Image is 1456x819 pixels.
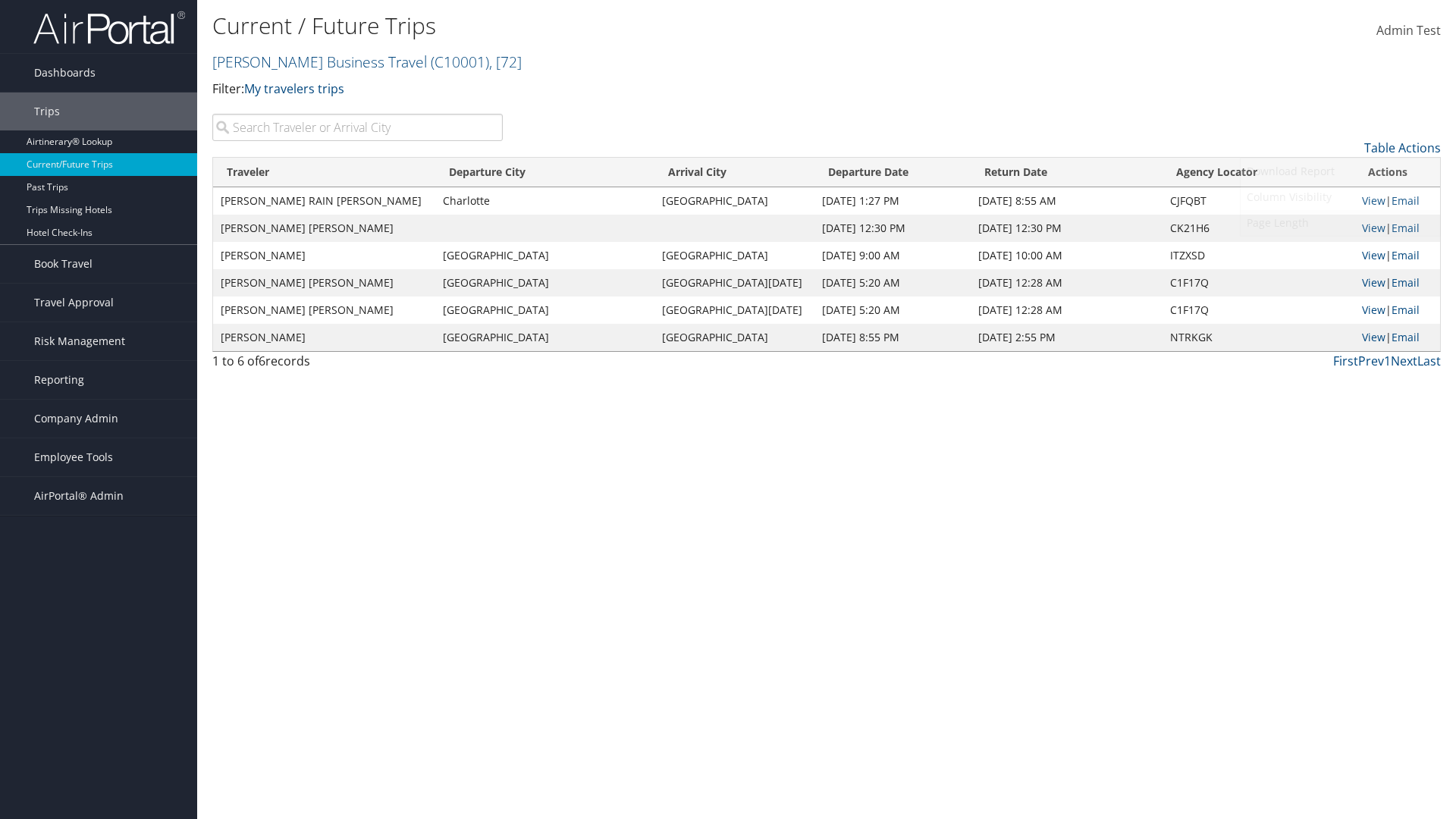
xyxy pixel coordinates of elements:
[33,10,185,45] img: airportal-logo.png
[34,438,113,476] span: Employee Tools
[1241,184,1440,210] a: Column Visibility
[34,361,84,399] span: Reporting
[34,322,125,360] span: Risk Management
[1241,210,1440,236] a: Page Length
[34,284,114,322] span: Travel Approval
[34,245,93,283] span: Book Travel
[34,93,60,130] span: Trips
[34,477,124,515] span: AirPortal® Admin
[34,54,96,92] span: Dashboards
[34,400,118,438] span: Company Admin
[1241,158,1440,184] a: Download Report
